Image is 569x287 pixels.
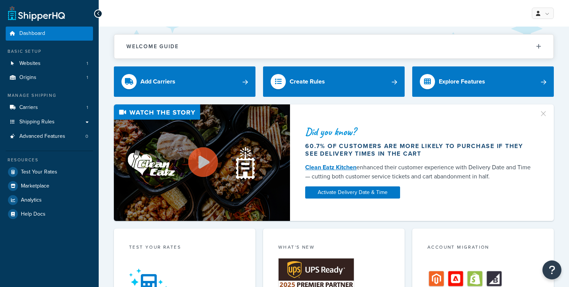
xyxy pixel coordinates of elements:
[6,207,93,221] a: Help Docs
[87,74,88,81] span: 1
[6,179,93,193] a: Marketplace
[412,66,554,97] a: Explore Features
[140,76,175,87] div: Add Carriers
[6,101,93,115] li: Carriers
[6,57,93,71] a: Websites1
[6,71,93,85] a: Origins1
[6,27,93,41] a: Dashboard
[19,104,38,111] span: Carriers
[278,244,389,252] div: What's New
[21,169,57,175] span: Test Your Rates
[305,163,536,181] div: enhanced their customer experience with Delivery Date and Time — cutting both customer service ti...
[263,66,405,97] a: Create Rules
[6,92,93,99] div: Manage Shipping
[19,74,36,81] span: Origins
[6,115,93,129] a: Shipping Rules
[21,197,42,203] span: Analytics
[6,157,93,163] div: Resources
[542,260,561,279] button: Open Resource Center
[6,129,93,143] li: Advanced Features
[305,163,356,172] a: Clean Eatz Kitchen
[6,48,93,55] div: Basic Setup
[129,244,240,252] div: Test your rates
[114,104,290,221] img: Video thumbnail
[6,57,93,71] li: Websites
[305,186,400,199] a: Activate Delivery Date & Time
[114,66,255,97] a: Add Carriers
[6,129,93,143] a: Advanced Features0
[6,193,93,207] a: Analytics
[6,101,93,115] a: Carriers1
[305,126,536,137] div: Did you know?
[87,60,88,67] span: 1
[21,183,49,189] span: Marketplace
[114,35,553,58] button: Welcome Guide
[6,165,93,179] a: Test Your Rates
[19,119,55,125] span: Shipping Rules
[19,133,65,140] span: Advanced Features
[126,44,179,49] h2: Welcome Guide
[21,211,46,218] span: Help Docs
[19,60,41,67] span: Websites
[305,142,536,158] div: 60.7% of customers are more likely to purchase if they see delivery times in the cart
[427,244,539,252] div: Account Migration
[87,104,88,111] span: 1
[19,30,45,37] span: Dashboard
[6,71,93,85] li: Origins
[85,133,88,140] span: 0
[290,76,325,87] div: Create Rules
[439,76,485,87] div: Explore Features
